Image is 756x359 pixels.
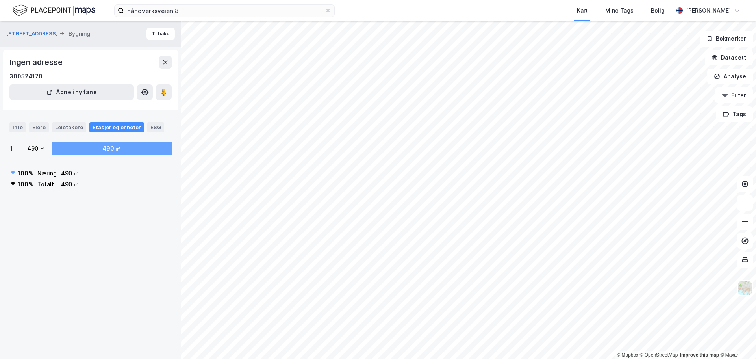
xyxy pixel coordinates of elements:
button: Bokmerker [700,31,753,47]
img: logo.f888ab2527a4732fd821a326f86c7f29.svg [13,4,95,17]
img: Z [737,281,752,296]
div: Info [9,122,26,132]
div: 490 ㎡ [61,169,79,178]
div: 100 % [18,169,33,178]
div: 490 ㎡ [102,144,121,153]
div: Etasjer og enheter [93,124,141,131]
a: Mapbox [617,352,638,358]
button: Filter [715,87,753,103]
div: Kart [577,6,588,15]
div: [PERSON_NAME] [686,6,731,15]
div: 300524170 [9,72,43,81]
div: 490 ㎡ [61,180,79,189]
button: Analyse [707,69,753,84]
div: Næring [37,169,57,178]
div: Bolig [651,6,665,15]
div: Bygning [69,29,90,39]
button: Datasett [705,50,753,65]
button: Tilbake [146,28,175,40]
div: ESG [147,122,164,132]
div: Mine Tags [605,6,634,15]
div: 490 ㎡ [27,144,45,153]
a: Improve this map [680,352,719,358]
div: Leietakere [52,122,86,132]
button: Åpne i ny fane [9,84,134,100]
div: Totalt [37,180,57,189]
button: Tags [716,106,753,122]
div: Ingen adresse [9,56,64,69]
div: 1 [10,144,13,153]
iframe: Chat Widget [717,321,756,359]
div: 100 % [18,180,33,189]
input: Søk på adresse, matrikkel, gårdeiere, leietakere eller personer [124,5,325,17]
a: OpenStreetMap [640,352,678,358]
button: [STREET_ADDRESS] [6,30,59,38]
div: Eiere [29,122,49,132]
